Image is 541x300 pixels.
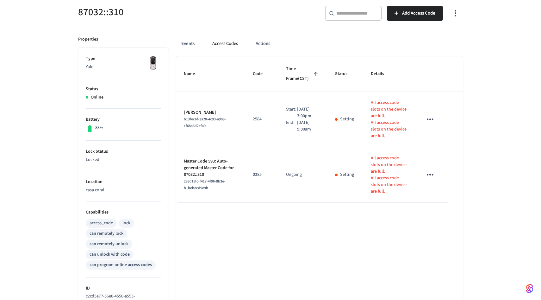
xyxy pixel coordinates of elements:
p: 0385 [253,171,271,178]
p: Setting [340,116,354,123]
td: Ongoing [278,147,327,203]
p: 83% [95,124,103,131]
button: Events [176,36,200,51]
span: Add Access Code [402,9,435,17]
span: Details [371,69,392,79]
div: access_code [90,220,113,227]
p: Yale [86,64,161,70]
button: Actions [251,36,275,51]
div: ant example [176,36,463,51]
p: Battery [86,116,161,123]
div: can remotely unlock [90,241,128,247]
p: Locked [86,156,161,163]
p: All access code slots on the device are full. [371,119,407,139]
button: Access Codes [207,36,243,51]
div: can program online access codes [90,262,152,268]
p: Master Code 593: Auto-generated Master Code for 87032::310 [184,158,238,178]
p: [DATE] 9:00am [297,119,320,133]
h5: 87032::310 [78,6,267,19]
div: Start: [286,106,297,119]
p: Lock Status [86,148,161,155]
span: Name [184,69,203,79]
p: Status [86,86,161,93]
p: Online [91,94,103,101]
p: Properties [78,36,98,43]
table: sticky table [176,56,463,203]
p: Capabilities [86,209,161,216]
p: All access code slots on the device are full. [371,155,407,175]
span: Status [335,69,356,79]
div: can remotely lock [90,230,123,237]
p: All access code slots on the device are full. [371,99,407,119]
div: lock [122,220,130,227]
p: ID [86,285,161,292]
p: [PERSON_NAME] [184,109,238,116]
span: 238015fc-f417-4f96-8b3e-b1bebecd9e9b [184,179,225,191]
img: SeamLogoGradient.69752ec5.svg [526,284,533,294]
p: 2584 [253,116,271,123]
p: All access code slots on the device are full. [371,175,407,195]
p: [DATE] 3:00pm [297,106,320,119]
button: Add Access Code [387,6,443,21]
p: casa coral [86,187,161,194]
p: Setting [340,171,354,178]
img: Yale Assure Touchscreen Wifi Smart Lock, Satin Nickel, Front [145,55,161,71]
p: Type [86,55,161,62]
span: b13fec6f-3a28-4c93-a908-cf68a6d2efa0 [184,117,226,129]
div: End: [286,119,297,133]
span: Time Frame(CST) [286,64,320,84]
p: Location [86,179,161,185]
span: Code [253,69,271,79]
div: can unlock with code [90,251,130,258]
